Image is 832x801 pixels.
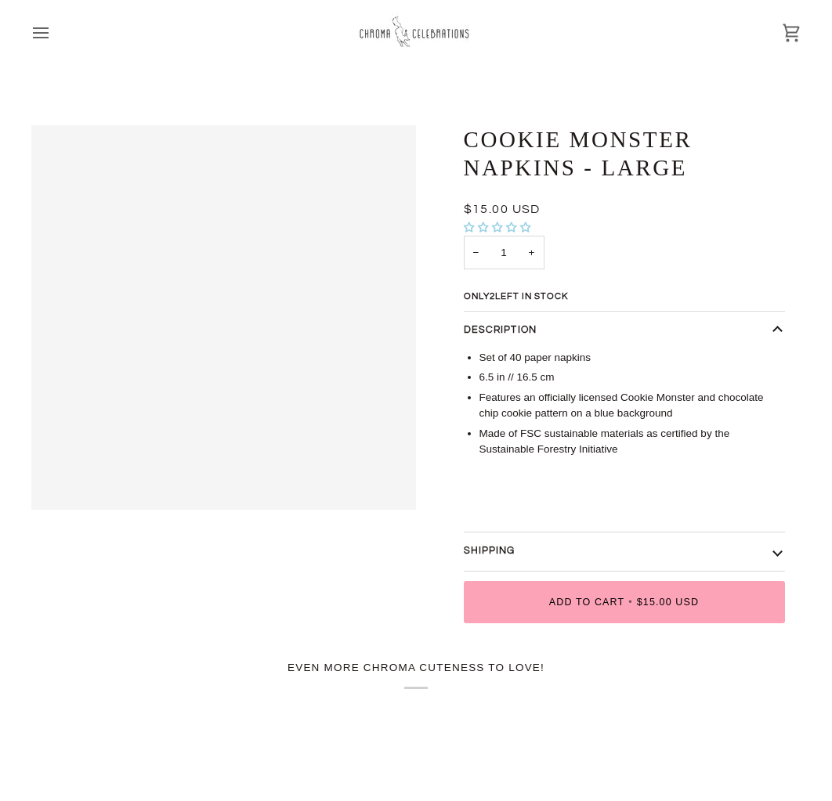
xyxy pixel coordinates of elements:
[637,597,699,608] span: $15.00 USD
[31,662,801,689] h2: Even more Chroma cuteness to love!
[549,597,624,608] span: Add to Cart
[464,203,541,215] span: $15.00 USD
[624,597,637,608] span: •
[479,426,785,458] div: Made of FSC sustainable materials as certified by the Sustainable Forestry Initiative
[464,236,544,269] input: Quantity
[464,125,773,182] h1: Cookie Monster Napkins - Large
[464,222,534,233] span: 0.00 stars
[519,236,544,269] button: Increase quantity
[464,581,785,623] button: Add to Cart
[479,370,785,385] div: 6.5 in // 16.5 cm
[490,292,495,301] span: 2
[464,312,785,350] button: Description
[464,236,489,269] button: Decrease quantity
[31,125,416,510] div: Cookie Monster party napkins 40 count - Sesame Street birthday party supplies with Cookie Monster...
[464,292,576,301] span: Only left in stock
[479,390,785,422] div: Features an officially licensed Cookie Monster and chocolate chip cookie pattern on a blue backgr...
[357,12,475,53] img: Chroma Celebrations
[464,532,785,571] button: Shipping
[479,350,785,366] div: Set of 40 paper napkins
